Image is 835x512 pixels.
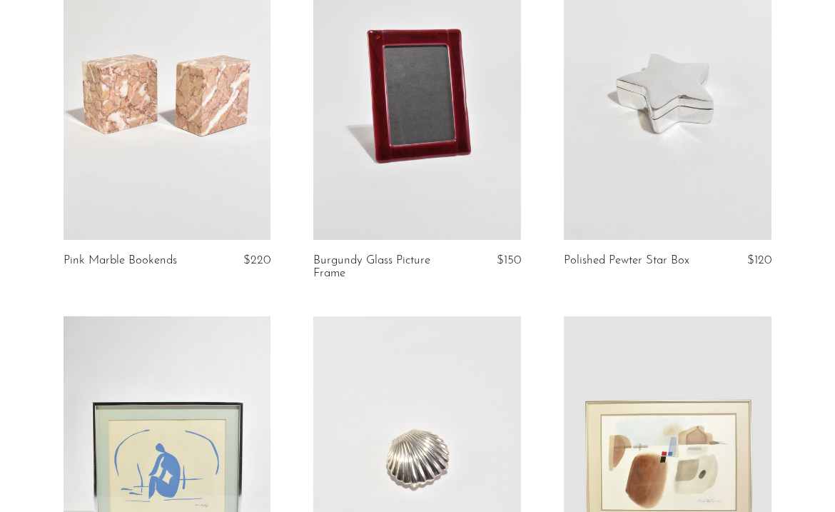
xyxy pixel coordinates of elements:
a: Polished Pewter Star Box [564,254,689,267]
span: $120 [747,254,771,266]
span: $150 [497,254,521,266]
a: Pink Marble Bookends [64,254,177,267]
a: Burgundy Glass Picture Frame [313,254,450,281]
span: $220 [243,254,270,266]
